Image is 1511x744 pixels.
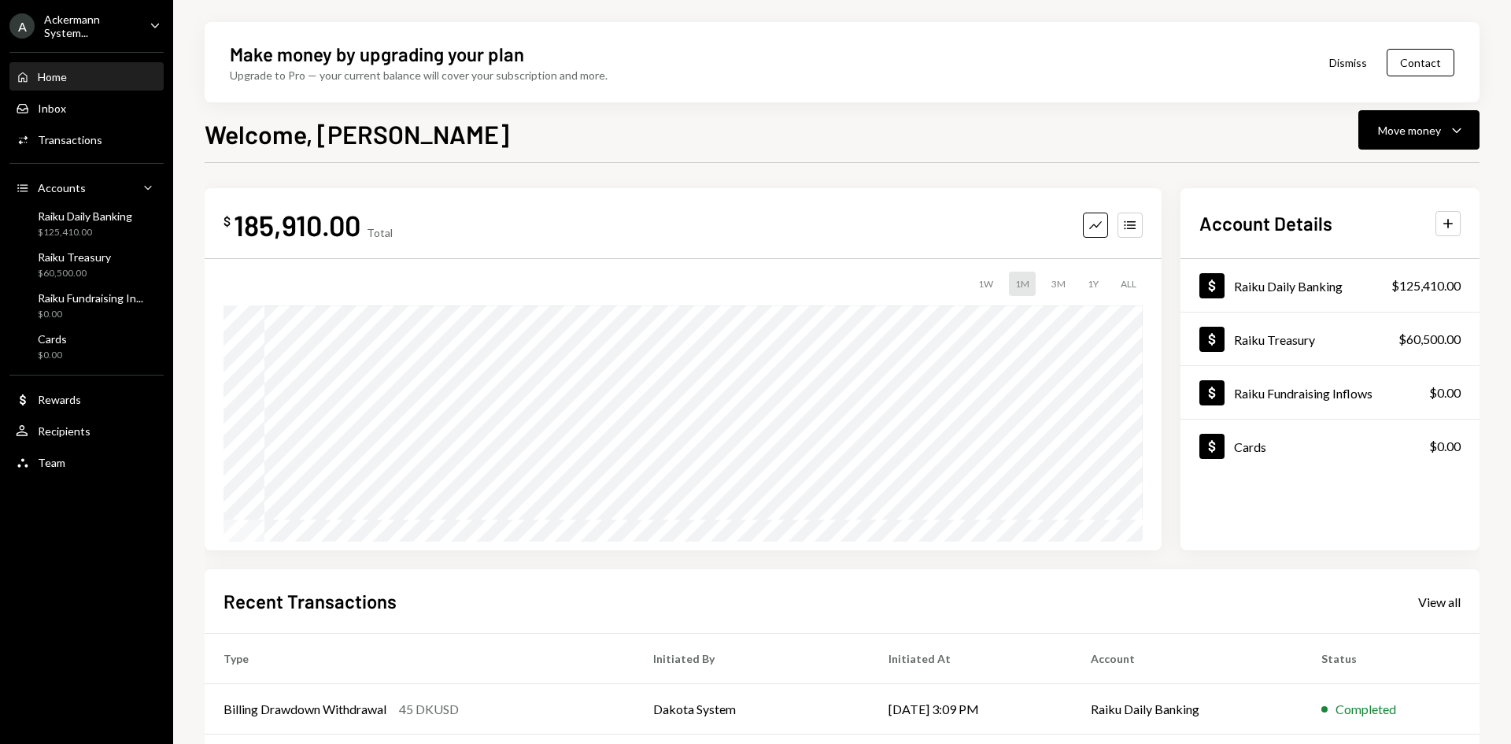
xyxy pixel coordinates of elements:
[9,94,164,122] a: Inbox
[9,385,164,413] a: Rewards
[38,102,66,115] div: Inbox
[230,67,608,83] div: Upgrade to Pro — your current balance will cover your subscription and more.
[224,213,231,229] div: $
[9,125,164,154] a: Transactions
[1234,386,1372,401] div: Raiku Fundraising Inflows
[1009,272,1036,296] div: 1M
[634,684,870,735] td: Dakota System
[230,41,524,67] div: Make money by upgrading your plan
[1180,259,1480,312] a: Raiku Daily Banking$125,410.00
[1378,122,1441,139] div: Move money
[1045,272,1072,296] div: 3M
[38,456,65,469] div: Team
[1302,634,1480,684] th: Status
[1429,383,1461,402] div: $0.00
[634,634,870,684] th: Initiated By
[1081,272,1105,296] div: 1Y
[38,70,67,83] div: Home
[38,267,111,280] div: $60,500.00
[224,700,386,719] div: Billing Drawdown Withdrawal
[1336,700,1396,719] div: Completed
[1234,279,1343,294] div: Raiku Daily Banking
[972,272,999,296] div: 1W
[870,684,1072,735] td: [DATE] 3:09 PM
[9,173,164,202] a: Accounts
[38,250,111,264] div: Raiku Treasury
[367,226,393,239] div: Total
[9,448,164,476] a: Team
[38,332,67,346] div: Cards
[1398,330,1461,349] div: $60,500.00
[1418,593,1461,610] a: View all
[1418,594,1461,610] div: View all
[9,205,164,242] a: Raiku Daily Banking$125,410.00
[1429,437,1461,456] div: $0.00
[1234,332,1315,347] div: Raiku Treasury
[224,588,397,614] h2: Recent Transactions
[44,13,137,39] div: Ackermann System...
[9,328,164,365] a: Cards$0.00
[399,700,459,719] div: 45 DKUSD
[1310,44,1387,81] button: Dismiss
[205,118,509,150] h1: Welcome, [PERSON_NAME]
[9,246,164,283] a: Raiku Treasury$60,500.00
[38,209,132,223] div: Raiku Daily Banking
[205,634,634,684] th: Type
[1114,272,1143,296] div: ALL
[234,207,360,242] div: 185,910.00
[9,287,164,324] a: Raiku Fundraising In...$0.00
[38,393,81,406] div: Rewards
[38,349,67,362] div: $0.00
[870,634,1072,684] th: Initiated At
[38,226,132,239] div: $125,410.00
[38,133,102,146] div: Transactions
[1072,634,1302,684] th: Account
[1199,210,1332,236] h2: Account Details
[38,424,91,438] div: Recipients
[9,62,164,91] a: Home
[1180,313,1480,365] a: Raiku Treasury$60,500.00
[9,13,35,39] div: A
[38,291,143,305] div: Raiku Fundraising In...
[38,181,86,194] div: Accounts
[9,416,164,445] a: Recipients
[1391,276,1461,295] div: $125,410.00
[1180,420,1480,472] a: Cards$0.00
[38,308,143,321] div: $0.00
[1072,684,1302,735] td: Raiku Daily Banking
[1180,366,1480,419] a: Raiku Fundraising Inflows$0.00
[1387,49,1454,76] button: Contact
[1234,439,1266,454] div: Cards
[1358,110,1480,150] button: Move money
